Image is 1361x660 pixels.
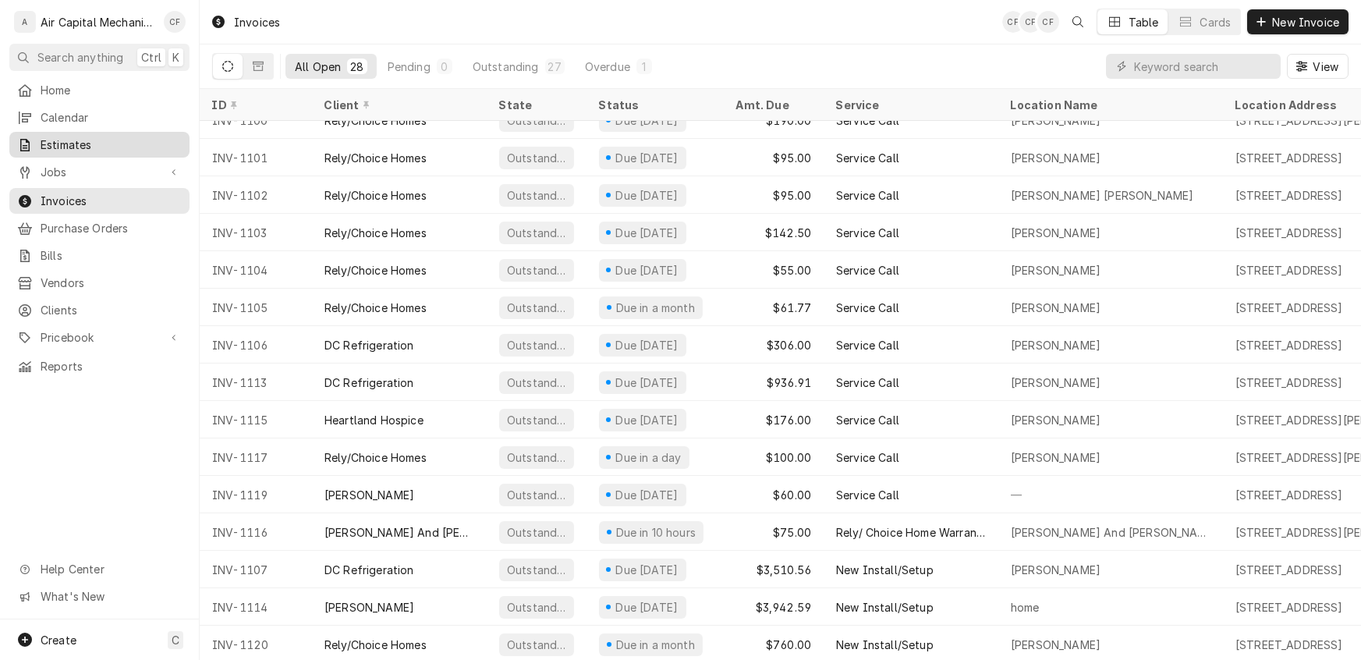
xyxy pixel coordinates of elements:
div: [PERSON_NAME] [PERSON_NAME] [1011,187,1193,204]
div: Service Call [836,187,899,204]
div: [STREET_ADDRESS] [1235,150,1343,166]
div: 28 [350,59,363,75]
input: Keyword search [1134,54,1273,79]
div: Service Call [836,337,899,353]
div: New Install/Setup [836,562,934,578]
div: Outstanding [505,562,568,578]
div: [PERSON_NAME] [1011,637,1100,653]
div: Air Capital Mechanical's Avatar [14,11,36,33]
div: [PERSON_NAME] [324,599,414,616]
div: A [14,11,36,33]
button: New Invoice [1247,9,1349,34]
div: Heartland Hospice [324,412,424,428]
div: [STREET_ADDRESS] [1235,187,1343,204]
div: Pending [388,59,431,75]
div: All Open [295,59,341,75]
button: Open search [1065,9,1090,34]
div: $60.00 [724,476,824,513]
span: Jobs [41,164,158,180]
a: Estimates [9,132,190,158]
div: Service Call [836,412,899,428]
div: Due [DATE] [614,374,680,391]
div: Rely/Choice Homes [324,225,427,241]
span: Calendar [41,109,182,126]
div: DC Refrigeration [324,562,414,578]
span: Vendors [41,275,182,291]
div: INV-1107 [200,551,312,588]
div: $142.50 [724,214,824,251]
div: [STREET_ADDRESS] [1235,599,1343,616]
div: INV-1116 [200,513,312,551]
a: Invoices [9,188,190,214]
a: Reports [9,353,190,379]
div: Due [DATE] [614,487,680,503]
div: Service Call [836,449,899,466]
div: $3,510.56 [724,551,824,588]
div: [STREET_ADDRESS] [1235,374,1343,391]
span: Bills [41,247,182,264]
div: [PERSON_NAME] And [PERSON_NAME] [1011,524,1210,541]
div: Due [DATE] [614,562,680,578]
div: Air Capital Mechanical [41,14,155,30]
div: CF [1037,11,1059,33]
div: INV-1103 [200,214,312,251]
div: Service Call [836,225,899,241]
div: DC Refrigeration [324,337,414,353]
div: [STREET_ADDRESS] [1235,562,1343,578]
div: INV-1102 [200,176,312,214]
span: Clients [41,302,182,318]
div: Due in a day [614,449,683,466]
div: [PERSON_NAME] [1011,337,1100,353]
div: Outstanding [505,599,568,616]
div: Due [DATE] [614,599,680,616]
div: Due [DATE] [614,150,680,166]
span: Estimates [41,137,182,153]
div: [PERSON_NAME] [1011,562,1100,578]
div: INV-1117 [200,438,312,476]
div: Due in 10 hours [614,524,697,541]
a: Go to Jobs [9,159,190,185]
a: Go to Pricebook [9,325,190,350]
div: INV-1119 [200,476,312,513]
div: $100.00 [724,438,824,476]
div: Service [836,97,983,113]
div: $95.00 [724,139,824,176]
button: View [1287,54,1349,79]
a: Purchase Orders [9,215,190,241]
div: Location Name [1011,97,1207,113]
div: $95.00 [724,176,824,214]
div: Service Call [836,262,899,279]
div: [STREET_ADDRESS] [1235,300,1343,316]
div: home [1011,599,1040,616]
div: Rely/Choice Homes [324,637,427,653]
div: [PERSON_NAME] [1011,374,1100,391]
div: New Install/Setup [836,599,934,616]
div: Charles Faure's Avatar [164,11,186,33]
div: Rely/ Choice Home Warranty Service Call Fee [836,524,986,541]
div: 0 [440,59,449,75]
div: [PERSON_NAME] [1011,262,1100,279]
div: CF [1019,11,1041,33]
div: [PERSON_NAME] [1011,449,1100,466]
div: INV-1101 [200,139,312,176]
div: Service Call [836,300,899,316]
div: [PERSON_NAME] And [PERSON_NAME] [324,524,474,541]
div: Due [DATE] [614,337,680,353]
span: New Invoice [1269,14,1342,30]
div: Client [324,97,471,113]
div: CF [164,11,186,33]
div: [STREET_ADDRESS] [1235,262,1343,279]
div: Outstanding [473,59,539,75]
div: Due [DATE] [614,225,680,241]
div: [STREET_ADDRESS] [1235,337,1343,353]
div: INV-1113 [200,364,312,401]
div: [PERSON_NAME] [1011,150,1100,166]
a: Go to What's New [9,584,190,609]
div: Rely/Choice Homes [324,300,427,316]
div: Outstanding [505,412,568,428]
div: [PERSON_NAME] [1011,300,1100,316]
div: Due in a month [614,637,696,653]
div: Rely/Choice Homes [324,187,427,204]
div: [PERSON_NAME] [1011,225,1100,241]
div: — [998,476,1223,513]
